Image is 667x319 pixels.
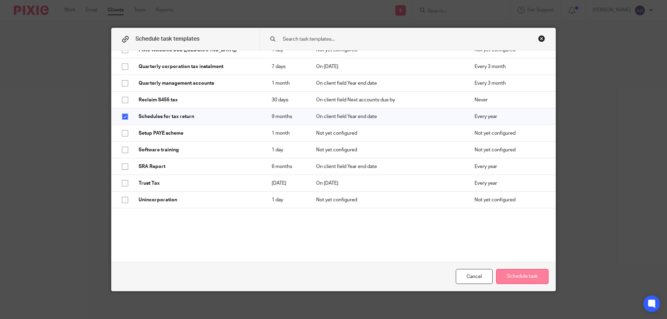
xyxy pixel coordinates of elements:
p: Schedules for tax return [139,113,258,120]
p: 1 month [272,130,302,137]
p: On client field Next accounts due by [316,96,461,103]
input: Search task templates... [282,35,511,43]
p: Reclaim S455 tax [139,96,258,103]
p: Software training [139,146,258,153]
p: Setup PAYE scheme [139,130,258,137]
p: Every 3 month [475,80,545,87]
p: Not yet configured [475,196,545,203]
p: Not yet configured [316,130,461,137]
p: Not yet configured [316,196,461,203]
p: Never [475,96,545,103]
p: 7 days [272,63,302,70]
p: Every year [475,180,545,187]
div: Close this dialog window [538,35,545,42]
p: Every year [475,113,545,120]
button: Schedule task [496,269,549,284]
p: 1 day [272,146,302,153]
p: On client field Year end date [316,113,461,120]
p: Unincorporation [139,196,258,203]
p: 6 months [272,163,302,170]
p: Not yet configured [316,146,461,153]
p: On [DATE] [316,180,461,187]
p: Quarterly corporation tax instalment [139,63,258,70]
span: Schedule task templates [135,36,199,42]
p: 9 months [272,113,302,120]
p: SRA Report [139,163,258,170]
p: Not yet configured [475,146,545,153]
p: [DATE] [272,180,302,187]
p: Not yet configured [475,130,545,137]
p: Every 3 month [475,63,545,70]
p: 1 month [272,80,302,87]
p: On [DATE] [316,63,461,70]
p: 1 day [272,196,302,203]
p: 30 days [272,96,302,103]
p: Every year [475,163,545,170]
p: Trust Tax [139,180,258,187]
div: Cancel [456,269,493,284]
p: On client field Year end date [316,163,461,170]
p: Quarterly management accounts [139,80,258,87]
p: On client field Year end date [316,80,461,87]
